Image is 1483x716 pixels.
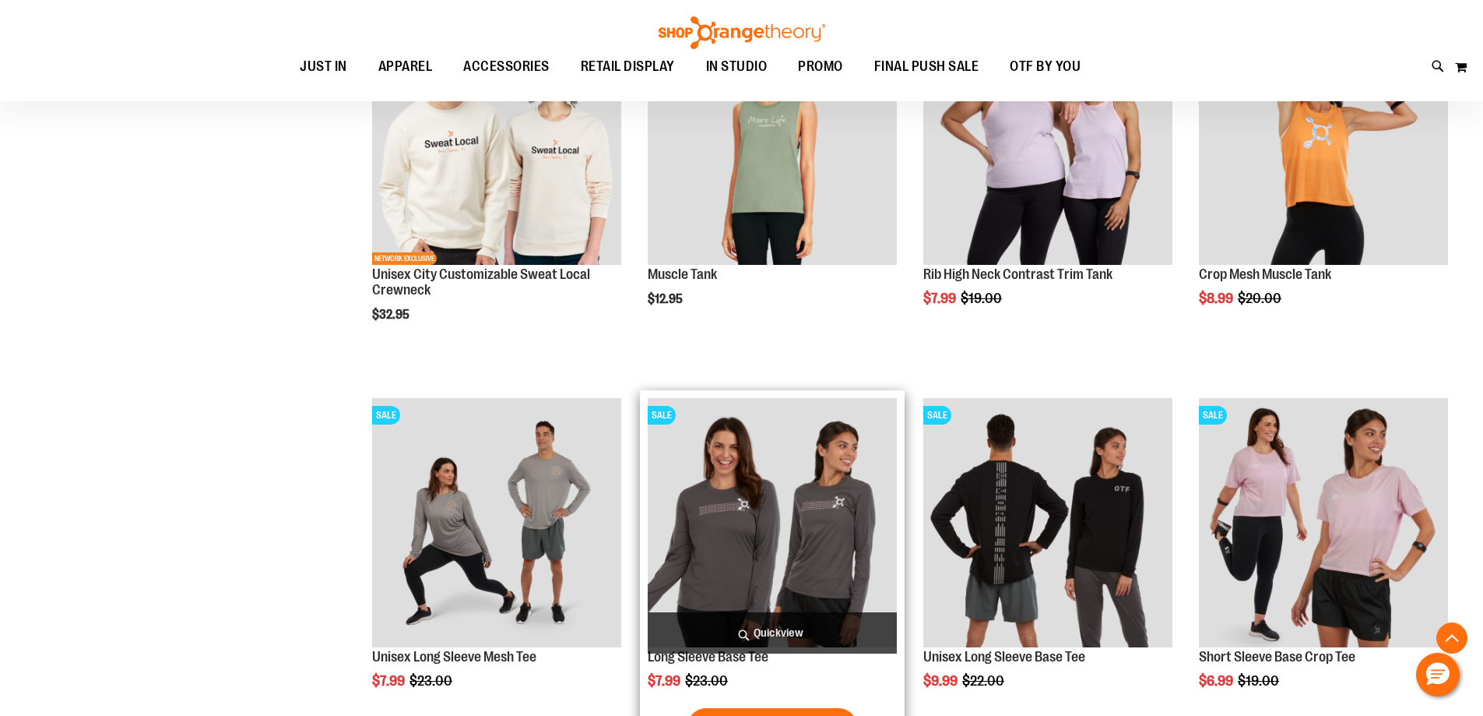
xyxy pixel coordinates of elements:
a: Muscle TankNEW [648,16,897,267]
img: Product image for Short Sleeve Base Crop Tee [1199,398,1448,647]
span: RETAIL DISPLAY [581,49,675,84]
span: $8.99 [1199,291,1235,306]
span: $19.00 [1238,673,1281,689]
img: Product image for Long Sleeve Base Tee [648,398,897,647]
a: Quickview [648,612,897,654]
div: product [364,8,629,361]
a: Product image for Short Sleeve Base Crop TeeSALE [1199,398,1448,650]
div: product [915,8,1180,346]
span: $9.99 [923,673,960,689]
a: PROMO [782,49,859,85]
div: product [1191,8,1456,346]
img: Rib Tank w/ Contrast Binding primary image [923,16,1172,265]
a: Unisex Long Sleeve Mesh Tee primary imageSALE [372,398,621,650]
span: APPAREL [378,49,433,84]
a: Product image for Long Sleeve Base TeeSALE [648,398,897,650]
span: $22.00 [962,673,1007,689]
span: $6.99 [1199,673,1235,689]
span: $32.95 [372,308,412,322]
span: $19.00 [961,291,1004,306]
button: Hello, have a question? Let’s chat. [1416,653,1460,697]
img: Product image for Unisex Long Sleeve Base Tee [923,398,1172,647]
span: IN STUDIO [706,49,768,84]
a: FINAL PUSH SALE [859,49,995,85]
a: Unisex City Customizable Sweat Local Crewneck [372,266,590,298]
span: $23.00 [685,673,730,689]
span: SALE [1199,406,1227,425]
button: Back To Top [1436,623,1467,654]
span: FINAL PUSH SALE [874,49,979,84]
img: Shop Orangetheory [656,16,828,49]
a: APPAREL [363,49,448,84]
span: NETWORK EXCLUSIVE [372,252,437,265]
a: Long Sleeve Base Tee [648,649,768,665]
a: Crop Mesh Muscle Tank [1199,266,1331,282]
a: Rib High Neck Contrast Trim Tank [923,266,1112,282]
span: ACCESSORIES [463,49,550,84]
a: Crop Mesh Muscle Tank primary imageSALE [1199,16,1448,267]
span: PROMO [798,49,843,84]
a: Muscle Tank [648,266,717,282]
span: $7.99 [923,291,958,306]
span: SALE [923,406,951,425]
a: IN STUDIO [691,49,783,85]
img: Crop Mesh Muscle Tank primary image [1199,16,1448,265]
span: SALE [648,406,676,425]
a: ACCESSORIES [448,49,565,85]
img: Muscle Tank [648,16,897,265]
span: OTF BY YOU [1010,49,1081,84]
span: JUST IN [300,49,347,84]
a: Short Sleeve Base Crop Tee [1199,649,1355,665]
a: Unisex Long Sleeve Mesh Tee [372,649,536,665]
a: OTF BY YOU [994,49,1096,85]
img: Unisex Long Sleeve Mesh Tee primary image [372,398,621,647]
a: Image of Unisex City Customizable NuBlend CrewneckNEWNETWORK EXCLUSIVE [372,16,621,267]
a: JUST IN [284,49,363,85]
a: RETAIL DISPLAY [565,49,691,85]
img: Image of Unisex City Customizable NuBlend Crewneck [372,16,621,265]
a: Unisex Long Sleeve Base Tee [923,649,1085,665]
span: $7.99 [372,673,407,689]
span: $20.00 [1238,291,1284,306]
a: Product image for Unisex Long Sleeve Base TeeSALE [923,398,1172,650]
span: SALE [372,406,400,425]
span: $23.00 [409,673,455,689]
div: product [640,8,905,346]
a: Rib Tank w/ Contrast Binding primary imageSALE [923,16,1172,267]
span: $7.99 [648,673,683,689]
span: $12.95 [648,292,685,306]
